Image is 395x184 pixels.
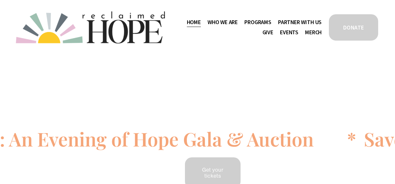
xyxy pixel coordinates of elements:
[208,18,238,27] span: Who We Are
[280,28,298,38] a: Events
[262,28,273,38] a: Give
[328,13,379,42] a: DONATE
[244,18,271,27] span: Programs
[244,17,271,27] a: folder dropdown
[278,17,322,27] a: folder dropdown
[305,28,322,38] a: Merch
[16,11,165,43] img: Reclaimed Hope Initiative
[278,18,322,27] span: Partner With Us
[208,17,238,27] a: folder dropdown
[187,17,201,27] a: Home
